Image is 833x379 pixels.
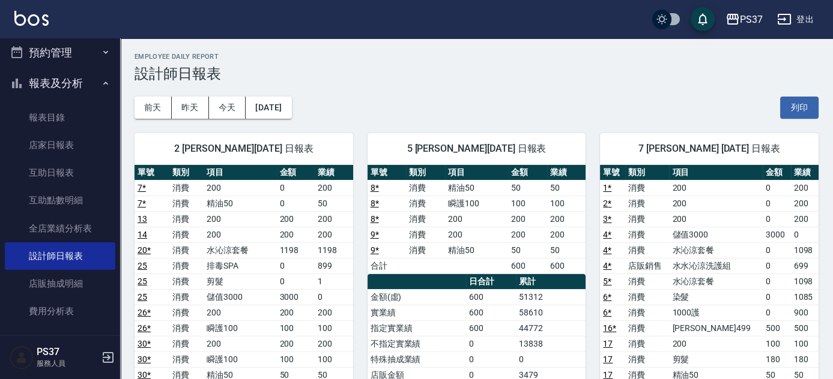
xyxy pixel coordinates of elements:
[138,261,147,270] a: 25
[204,180,276,195] td: 200
[406,165,445,181] th: 類別
[277,320,315,336] td: 100
[763,165,790,181] th: 金額
[763,289,790,305] td: 0
[603,339,613,348] a: 17
[406,180,445,195] td: 消費
[763,195,790,211] td: 0
[508,165,547,181] th: 金額
[406,211,445,227] td: 消費
[508,258,547,273] td: 600
[204,273,276,289] td: 剪髮
[315,211,353,227] td: 200
[135,65,819,82] h3: 設計師日報表
[315,336,353,351] td: 200
[169,289,204,305] td: 消費
[169,211,204,227] td: 消費
[169,227,204,242] td: 消費
[763,180,790,195] td: 0
[791,258,819,273] td: 699
[169,195,204,211] td: 消費
[516,274,586,290] th: 累計
[169,351,204,367] td: 消費
[315,165,353,181] th: 業績
[406,242,445,258] td: 消費
[315,351,353,367] td: 100
[368,351,466,367] td: 特殊抽成業績
[547,242,586,258] td: 50
[625,336,669,351] td: 消費
[547,258,586,273] td: 600
[508,211,547,227] td: 200
[204,211,276,227] td: 200
[625,258,669,273] td: 店販銷售
[169,258,204,273] td: 消費
[625,289,669,305] td: 消費
[204,289,276,305] td: 儲值3000
[204,336,276,351] td: 200
[466,320,516,336] td: 600
[277,289,315,305] td: 3000
[508,195,547,211] td: 100
[508,227,547,242] td: 200
[466,305,516,320] td: 600
[138,292,147,302] a: 25
[721,7,768,32] button: PS37
[763,305,790,320] td: 0
[740,12,763,27] div: PS37
[277,273,315,289] td: 0
[791,351,819,367] td: 180
[204,258,276,273] td: 排毒SPA
[466,274,516,290] th: 日合計
[791,289,819,305] td: 1085
[382,143,572,155] span: 5 [PERSON_NAME][DATE] 日報表
[277,351,315,367] td: 100
[669,242,763,258] td: 水沁涼套餐
[763,336,790,351] td: 100
[406,195,445,211] td: 消費
[315,258,353,273] td: 899
[135,53,819,61] h2: Employee Daily Report
[209,97,246,119] button: 今天
[277,258,315,273] td: 0
[37,358,98,369] p: 服務人員
[14,11,49,26] img: Logo
[204,351,276,367] td: 瞬護100
[368,258,407,273] td: 合計
[5,131,115,159] a: 店家日報表
[169,273,204,289] td: 消費
[625,351,669,367] td: 消費
[169,305,204,320] td: 消費
[791,305,819,320] td: 900
[547,180,586,195] td: 50
[315,320,353,336] td: 100
[625,305,669,320] td: 消費
[277,305,315,320] td: 200
[625,180,669,195] td: 消費
[368,305,466,320] td: 實業績
[625,320,669,336] td: 消費
[5,330,115,362] button: 客戶管理
[149,143,339,155] span: 2 [PERSON_NAME][DATE] 日報表
[763,351,790,367] td: 180
[669,258,763,273] td: 水水沁涼洗護組
[791,242,819,258] td: 1098
[5,215,115,242] a: 全店業績分析表
[508,180,547,195] td: 50
[246,97,291,119] button: [DATE]
[791,320,819,336] td: 500
[625,227,669,242] td: 消費
[669,180,763,195] td: 200
[516,305,586,320] td: 58610
[791,165,819,181] th: 業績
[5,68,115,99] button: 報表及分析
[277,180,315,195] td: 0
[547,195,586,211] td: 100
[625,242,669,258] td: 消費
[791,195,819,211] td: 200
[277,336,315,351] td: 200
[138,214,147,224] a: 13
[172,97,209,119] button: 昨天
[466,336,516,351] td: 0
[669,273,763,289] td: 水沁涼套餐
